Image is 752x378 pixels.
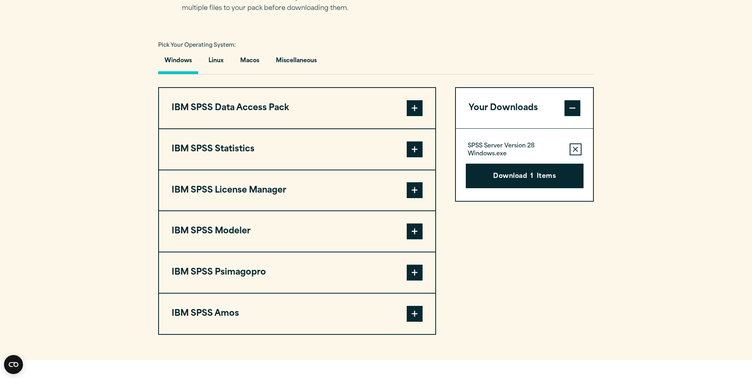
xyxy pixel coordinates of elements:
span: Pick Your Operating System: [158,43,236,48]
span: 1 [530,172,533,182]
button: Your Downloads [456,88,593,128]
button: IBM SPSS Psimagopro [159,252,435,293]
button: Linux [202,52,230,74]
button: IBM SPSS Statistics [159,129,435,170]
button: Download1Items [466,164,584,188]
button: Miscellaneous [270,52,323,74]
button: IBM SPSS License Manager [159,170,435,211]
div: Your Downloads [456,128,593,201]
button: Open CMP widget [4,355,23,374]
button: IBM SPSS Amos [159,294,435,334]
p: SPSS Server Version 28 Windows.exe [468,142,563,158]
button: Windows [158,52,198,74]
button: IBM SPSS Modeler [159,211,435,252]
button: IBM SPSS Data Access Pack [159,88,435,128]
button: Macos [234,52,266,74]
